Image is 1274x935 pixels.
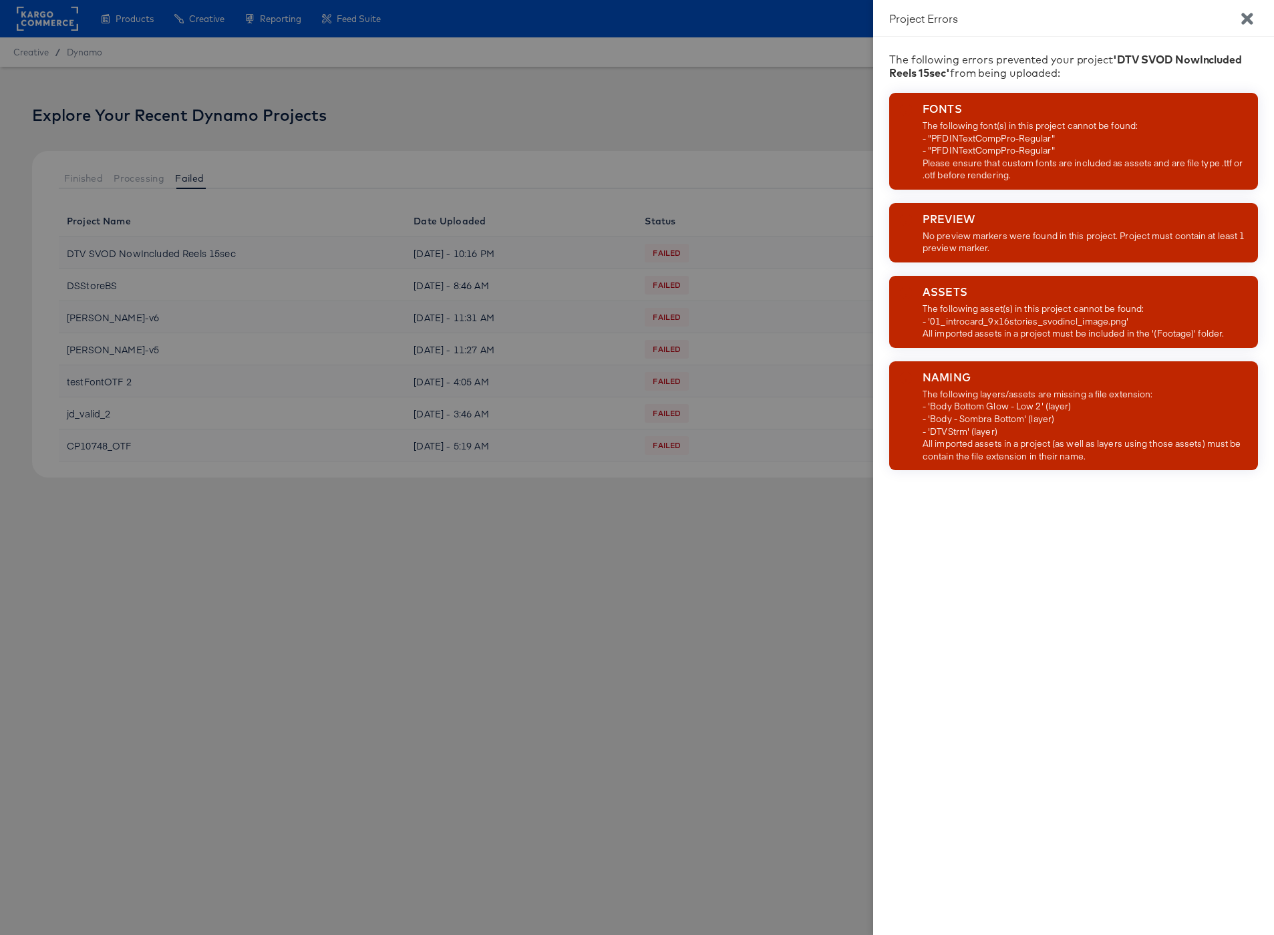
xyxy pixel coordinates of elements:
div: The following font(s) in this project cannot be found: - "PFDINTextCompPro-Regular" - "PFDINTextC... [923,120,1253,182]
div: The following errors prevented your project from being uploaded: [889,53,1258,79]
strong: ' DTV SVOD NowIncluded Reels 15sec ' [889,53,1242,79]
div: No preview markers were found in this project. Project must contain at least 1 preview marker. [923,230,1253,254]
div: The following asset(s) in this project cannot be found: - '01_introcard_9x16stories_svodincl_imag... [923,303,1224,340]
div: Project Errors [889,11,1258,25]
div: PREVIEW [923,211,1253,227]
div: FONTS [923,101,1253,117]
div: The following layers/assets are missing a file extension: - 'Body Bottom Glow - Low 2' (layer) - ... [923,388,1253,462]
div: NAMING [923,369,1253,385]
div: ASSETS [923,284,1224,300]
